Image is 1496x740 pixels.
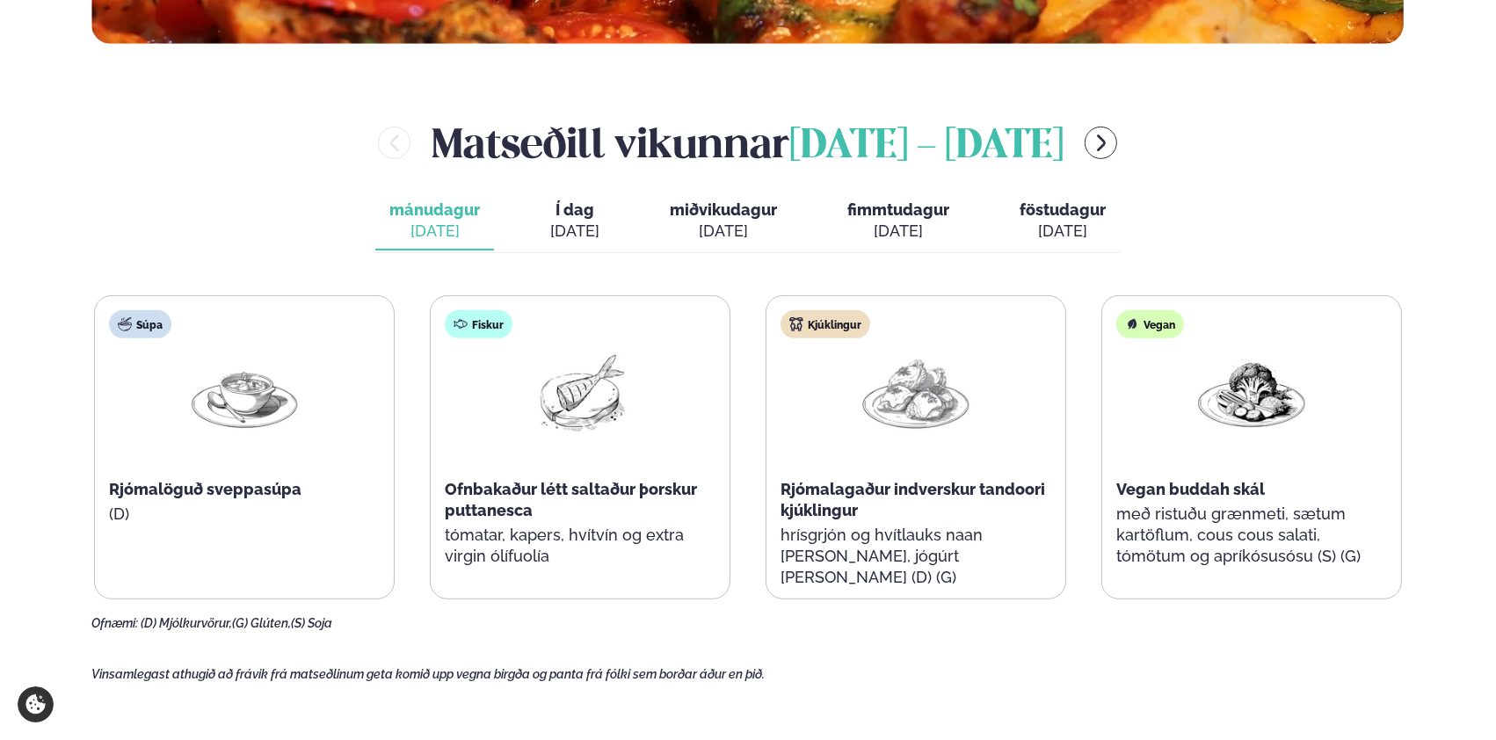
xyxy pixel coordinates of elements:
p: tómatar, kapers, hvítvín og extra virgin ólífuolía [445,525,715,567]
span: Ofnbakaður létt saltaður þorskur puttanesca [445,480,697,519]
div: Súpa [109,310,171,338]
div: Fiskur [445,310,512,338]
button: mánudagur [DATE] [375,192,494,250]
span: Í dag [550,200,599,221]
img: chicken.svg [789,317,803,331]
img: soup.svg [118,317,132,331]
span: (D) Mjólkurvörur, [142,616,233,630]
button: menu-btn-right [1085,127,1117,159]
span: mánudagur [389,200,480,219]
span: Rjómalöguð sveppasúpa [109,480,301,498]
img: Vegan.png [1195,352,1308,434]
h2: Matseðill vikunnar [432,114,1064,171]
img: Chicken-thighs.png [860,352,972,434]
div: Vegan [1116,310,1184,338]
button: miðvikudagur [DATE] [656,192,791,250]
img: Vegan.svg [1125,317,1139,331]
a: Cookie settings [18,686,54,722]
img: Fish.png [524,352,636,433]
button: Í dag [DATE] [536,192,614,250]
div: [DATE] [389,221,480,242]
span: (S) Soja [292,616,333,630]
img: fish.svg [454,317,468,331]
div: [DATE] [847,221,949,242]
button: fimmtudagur [DATE] [833,192,963,250]
span: miðvikudagur [670,200,777,219]
button: föstudagur [DATE] [1006,192,1120,250]
button: menu-btn-left [378,127,410,159]
span: Vinsamlegast athugið að frávik frá matseðlinum geta komið upp vegna birgða og panta frá fólki sem... [92,667,766,681]
div: [DATE] [550,221,599,242]
img: Soup.png [188,352,301,434]
span: [DATE] - [DATE] [789,127,1064,166]
div: [DATE] [1020,221,1106,242]
span: Ofnæmi: [92,616,139,630]
span: (G) Glúten, [233,616,292,630]
p: hrísgrjón og hvítlauks naan [PERSON_NAME], jógúrt [PERSON_NAME] (D) (G) [781,525,1051,588]
span: föstudagur [1020,200,1106,219]
span: fimmtudagur [847,200,949,219]
p: með ristuðu grænmeti, sætum kartöflum, cous cous salati, tómötum og apríkósusósu (S) (G) [1116,504,1387,567]
div: [DATE] [670,221,777,242]
p: (D) [109,504,380,525]
div: Kjúklingur [781,310,870,338]
span: Rjómalagaður indverskur tandoori kjúklingur [781,480,1045,519]
span: Vegan buddah skál [1116,480,1265,498]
